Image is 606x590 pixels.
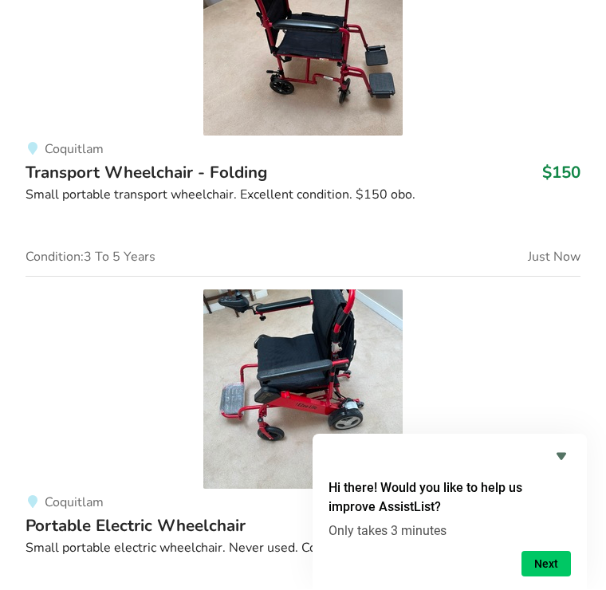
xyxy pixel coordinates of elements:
[329,479,571,517] h2: Hi there! Would you like to help us improve AssistList?
[203,290,403,490] img: mobility-portable electric wheelchair
[45,141,104,159] span: Coquitlam
[552,447,571,466] button: Hide survey
[26,540,580,558] div: Small portable electric wheelchair. Never used. Comes with 2 batteries. $1000 obo.
[26,515,246,537] span: Portable Electric Wheelchair
[26,251,155,264] span: Condition: 3 To 5 Years
[26,162,267,184] span: Transport Wheelchair - Folding
[329,524,571,539] p: Only takes 3 minutes
[26,187,580,205] div: Small portable transport wheelchair. Excellent condition. $150 obo.
[542,163,580,183] h3: $150
[528,251,580,264] span: Just Now
[329,447,571,577] div: Hi there! Would you like to help us improve AssistList?
[521,552,571,577] button: Next question
[45,494,104,512] span: Coquitlam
